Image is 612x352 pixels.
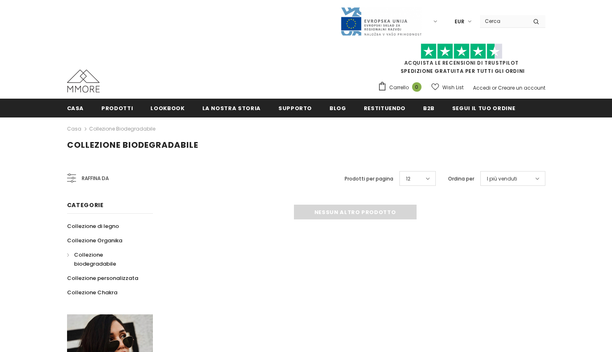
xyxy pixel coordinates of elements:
[67,274,138,282] span: Collezione personalizzata
[67,219,119,233] a: Collezione di legno
[455,18,464,26] span: EUR
[101,104,133,112] span: Prodotti
[480,15,527,27] input: Search Site
[412,82,421,92] span: 0
[67,139,198,151] span: Collezione biodegradabile
[278,99,312,117] a: supporto
[378,81,426,94] a: Carrello 0
[364,99,406,117] a: Restituendo
[67,70,100,93] img: Casi MMORE
[330,99,346,117] a: Blog
[448,175,474,183] label: Ordina per
[67,289,117,296] span: Collezione Chakra
[340,18,422,25] a: Javni Razpis
[278,104,312,112] span: supporto
[330,104,346,112] span: Blog
[452,99,515,117] a: Segui il tuo ordine
[67,99,84,117] a: Casa
[340,7,422,36] img: Javni Razpis
[487,175,517,183] span: I più venduti
[423,99,435,117] a: B2B
[378,47,545,74] span: SPEDIZIONE GRATUITA PER TUTTI GLI ORDINI
[150,104,184,112] span: Lookbook
[473,84,491,91] a: Accedi
[67,201,104,209] span: Categorie
[67,124,81,134] a: Casa
[67,248,144,271] a: Collezione biodegradabile
[67,104,84,112] span: Casa
[364,104,406,112] span: Restituendo
[74,251,116,268] span: Collezione biodegradabile
[101,99,133,117] a: Prodotti
[431,80,464,95] a: Wish List
[89,125,155,132] a: Collezione biodegradabile
[67,285,117,300] a: Collezione Chakra
[150,99,184,117] a: Lookbook
[404,59,519,66] a: Acquista le recensioni di TrustPilot
[492,84,497,91] span: or
[67,237,122,244] span: Collezione Organika
[67,222,119,230] span: Collezione di legno
[452,104,515,112] span: Segui il tuo ordine
[389,83,409,92] span: Carrello
[67,233,122,248] a: Collezione Organika
[423,104,435,112] span: B2B
[67,271,138,285] a: Collezione personalizzata
[82,174,109,183] span: Raffina da
[345,175,393,183] label: Prodotti per pagina
[202,104,261,112] span: La nostra storia
[202,99,261,117] a: La nostra storia
[498,84,545,91] a: Creare un account
[442,83,464,92] span: Wish List
[406,175,410,183] span: 12
[421,43,502,59] img: Fidati di Pilot Stars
